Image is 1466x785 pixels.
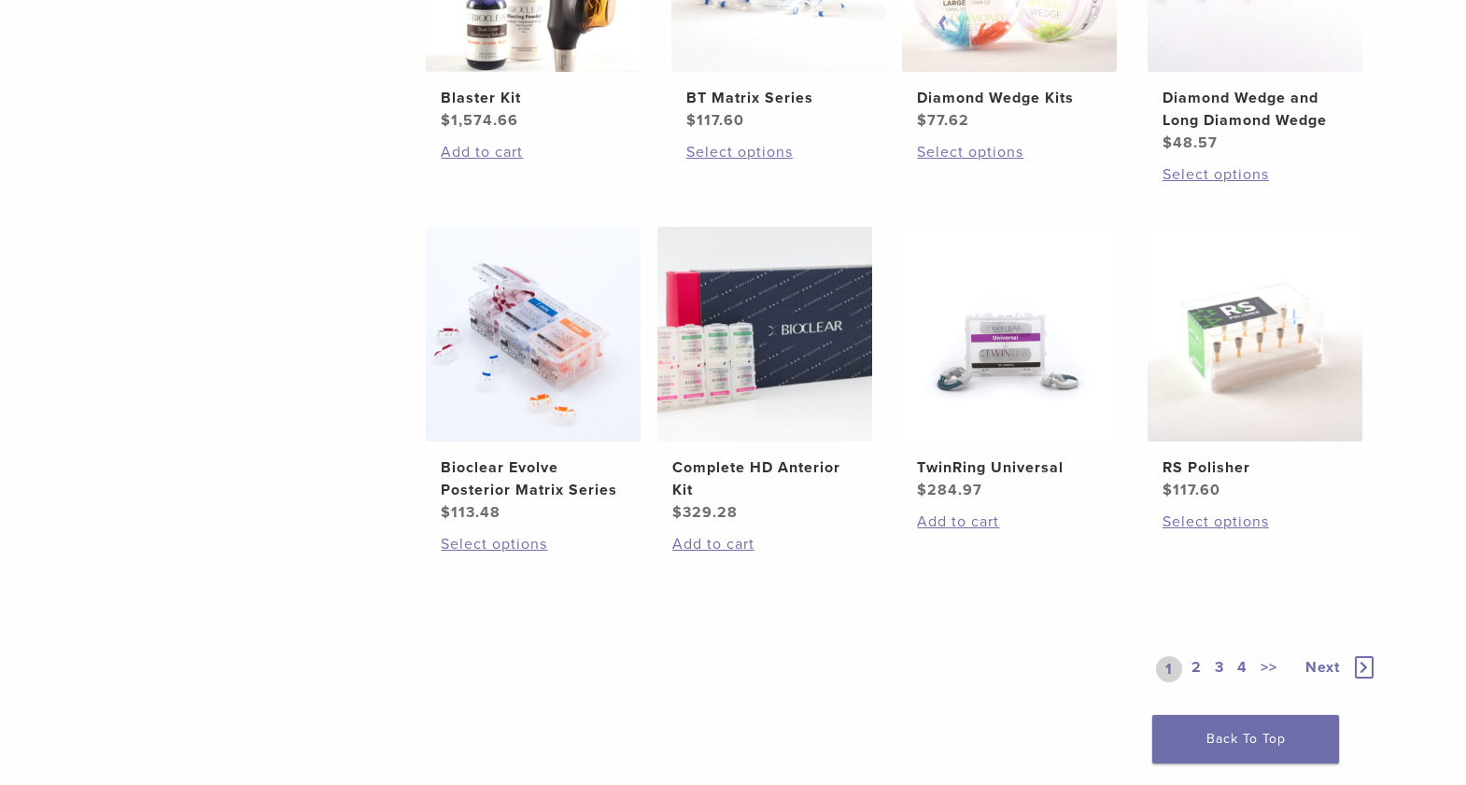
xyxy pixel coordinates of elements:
[1163,456,1347,479] h2: RS Polisher
[672,503,683,522] span: $
[672,503,738,522] bdi: 329.28
[441,503,500,522] bdi: 113.48
[1147,227,1364,501] a: RS PolisherRS Polisher $117.60
[917,111,969,130] bdi: 77.62
[1156,656,1182,682] a: 1
[917,511,1102,533] a: Add to cart: “TwinRing Universal”
[441,141,626,163] a: Add to cart: “Blaster Kit”
[917,141,1102,163] a: Select options for “Diamond Wedge Kits”
[1152,715,1339,764] a: Back To Top
[426,227,641,442] img: Bioclear Evolve Posterior Matrix Series
[1163,87,1347,132] h2: Diamond Wedge and Long Diamond Wedge
[441,456,626,501] h2: Bioclear Evolve Posterior Matrix Series
[1305,658,1340,677] span: Next
[686,87,871,109] h2: BT Matrix Series
[686,141,871,163] a: Select options for “BT Matrix Series”
[656,227,874,524] a: Complete HD Anterior KitComplete HD Anterior Kit $329.28
[917,456,1102,479] h2: TwinRing Universal
[1211,656,1228,682] a: 3
[1163,163,1347,186] a: Select options for “Diamond Wedge and Long Diamond Wedge”
[1163,133,1218,152] bdi: 48.57
[917,481,982,499] bdi: 284.97
[1163,481,1173,499] span: $
[1163,511,1347,533] a: Select options for “RS Polisher”
[441,111,451,130] span: $
[901,227,1119,501] a: TwinRing UniversalTwinRing Universal $284.97
[917,111,927,130] span: $
[672,456,857,501] h2: Complete HD Anterior Kit
[917,87,1102,109] h2: Diamond Wedge Kits
[672,533,857,555] a: Add to cart: “Complete HD Anterior Kit”
[902,227,1117,442] img: TwinRing Universal
[441,87,626,109] h2: Blaster Kit
[657,227,872,442] img: Complete HD Anterior Kit
[686,111,744,130] bdi: 117.60
[917,481,927,499] span: $
[1148,227,1362,442] img: RS Polisher
[1188,656,1205,682] a: 2
[686,111,697,130] span: $
[1233,656,1251,682] a: 4
[425,227,642,524] a: Bioclear Evolve Posterior Matrix SeriesBioclear Evolve Posterior Matrix Series $113.48
[1163,481,1220,499] bdi: 117.60
[441,533,626,555] a: Select options for “Bioclear Evolve Posterior Matrix Series”
[441,111,518,130] bdi: 1,574.66
[1163,133,1173,152] span: $
[441,503,451,522] span: $
[1257,656,1281,682] a: >>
